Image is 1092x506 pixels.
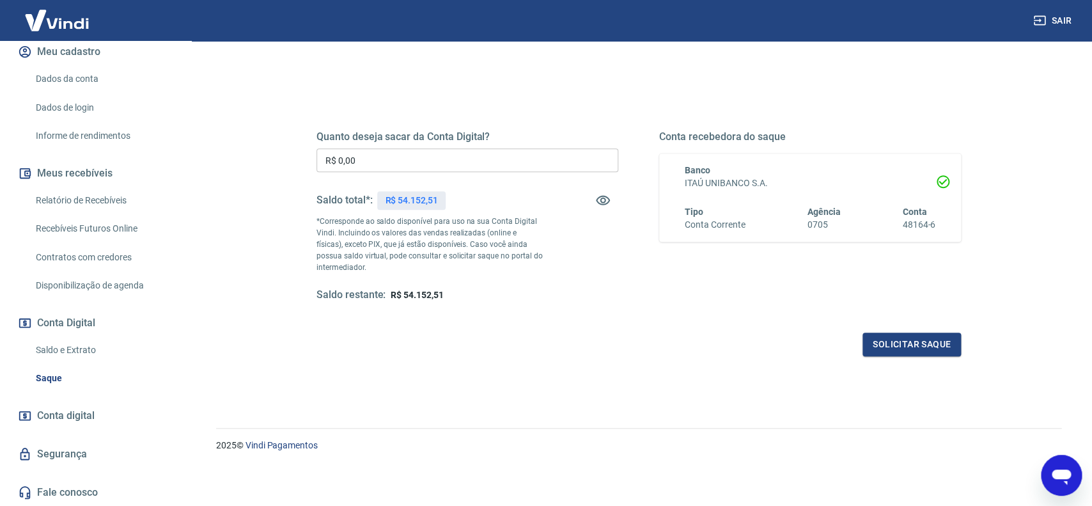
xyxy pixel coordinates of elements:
[685,207,703,217] span: Tipo
[31,273,176,299] a: Disponibilização de agenda
[391,290,443,300] span: R$ 54.152,51
[31,66,176,92] a: Dados da conta
[807,207,841,217] span: Agência
[1031,9,1077,33] button: Sair
[15,309,176,337] button: Conta Digital
[31,187,176,214] a: Relatório de Recebíveis
[31,95,176,121] a: Dados de login
[685,165,710,175] span: Banco
[37,407,95,425] span: Conta digital
[31,123,176,149] a: Informe de rendimentos
[316,130,618,143] h5: Quanto deseja sacar da Conta Digital?
[902,218,935,232] h6: 48164-6
[31,216,176,242] a: Recebíveis Futuros Online
[659,130,961,143] h5: Conta recebedora do saque
[216,439,1061,452] p: 2025 ©
[246,440,318,450] a: Vindi Pagamentos
[385,194,437,207] p: R$ 54.152,51
[685,177,935,190] h6: ITAÚ UNIBANCO S.A.
[685,218,745,232] h6: Conta Corrente
[15,38,176,66] button: Meu cadastro
[15,440,176,468] a: Segurança
[807,218,841,232] h6: 0705
[15,1,98,40] img: Vindi
[31,365,176,391] a: Saque
[15,402,176,430] a: Conta digital
[31,337,176,363] a: Saldo e Extrato
[15,159,176,187] button: Meus recebíveis
[316,289,386,302] h5: Saldo restante:
[31,244,176,271] a: Contratos com credores
[1041,455,1082,496] iframe: Botão para abrir a janela de mensagens
[316,194,372,207] h5: Saldo total*:
[316,216,543,273] p: *Corresponde ao saldo disponível para uso na sua Conta Digital Vindi. Incluindo os valores das ve...
[902,207,926,217] span: Conta
[862,333,961,356] button: Solicitar saque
